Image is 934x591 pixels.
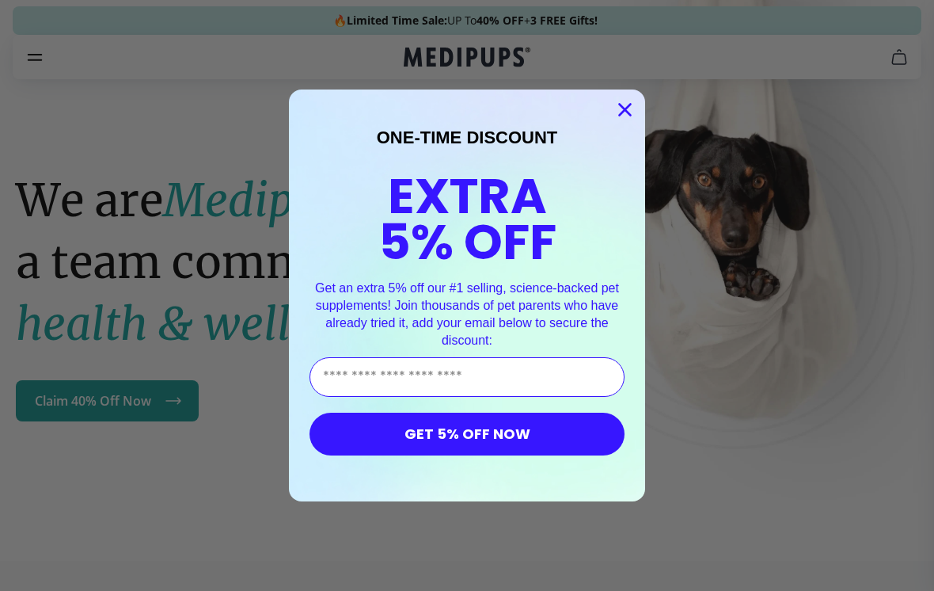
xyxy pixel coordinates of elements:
[378,208,556,276] span: 5% OFF
[377,128,558,147] span: ONE-TIME DISCOUNT
[611,96,639,124] button: Close dialog
[388,162,547,231] span: EXTRA
[309,413,625,456] button: GET 5% OFF NOW
[315,281,619,346] span: Get an extra 5% off our #1 selling, science-backed pet supplements! Join thousands of pet parents...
